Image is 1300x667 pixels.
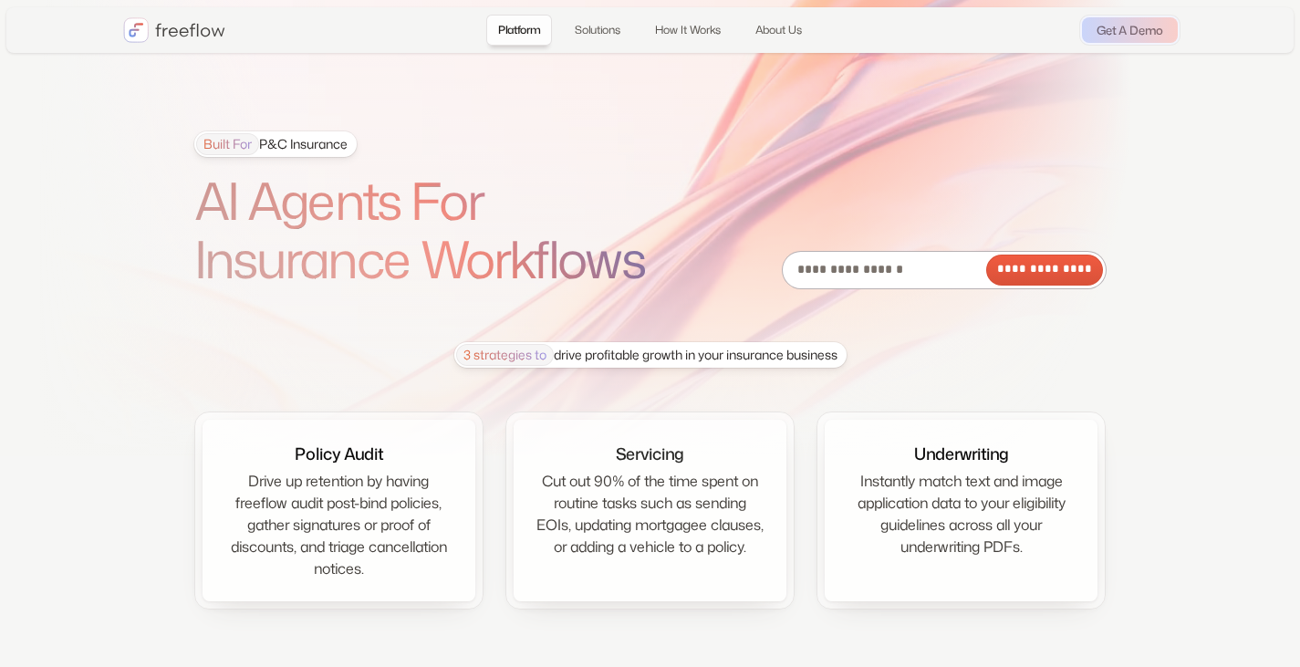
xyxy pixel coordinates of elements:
[536,470,764,558] div: Cut out 90% of the time spent on routine tasks such as sending EOIs, updating mortgagee clauses, ...
[456,344,837,366] div: drive profitable growth in your insurance business
[456,344,554,366] span: 3 strategies to
[782,251,1107,289] form: Email Form
[123,17,225,43] a: home
[224,470,453,579] div: Drive up retention by having freeflow audit post-bind policies, gather signatures or proof of dis...
[1082,17,1178,43] a: Get A Demo
[847,470,1076,558] div: Instantly match text and image application data to your eligibility guidelines across all your un...
[194,172,696,289] h1: AI Agents For Insurance Workflows
[616,442,683,466] div: Servicing
[643,15,733,46] a: How It Works
[196,133,348,155] div: P&C Insurance
[486,15,552,46] a: Platform
[563,15,632,46] a: Solutions
[196,133,259,155] span: Built For
[914,442,1008,466] div: Underwriting
[295,442,383,466] div: Policy Audit
[744,15,814,46] a: About Us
